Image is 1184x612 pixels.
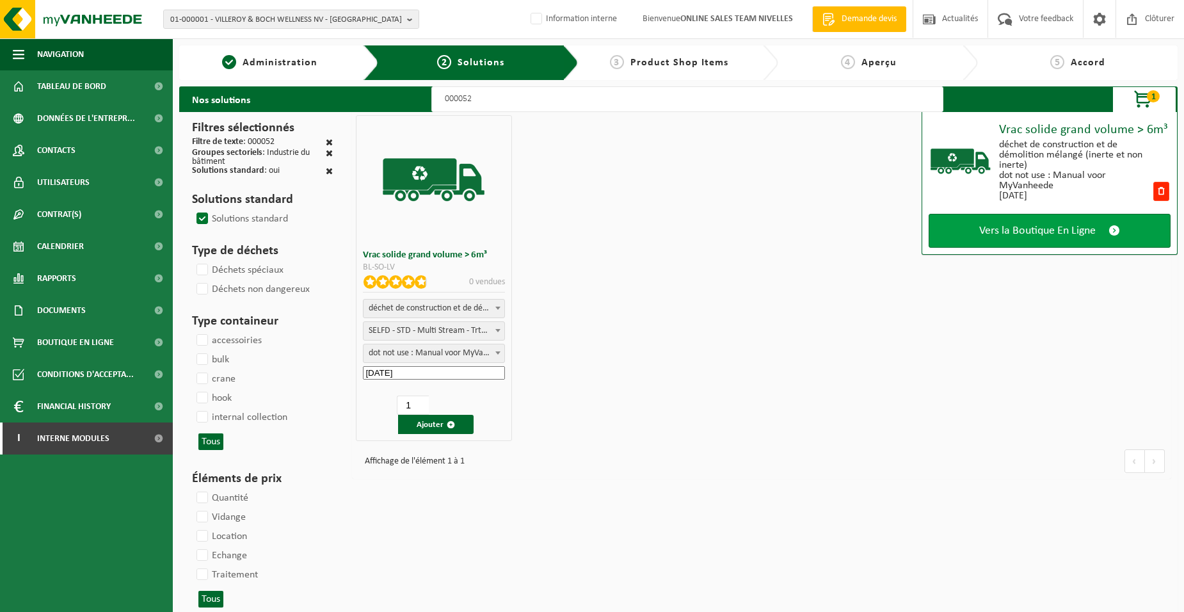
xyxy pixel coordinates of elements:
[179,86,263,112] h2: Nos solutions
[13,423,24,455] span: I
[363,344,504,363] span: dot not use : Manual voor MyVanheede
[192,149,326,166] div: : Industrie du bâtiment
[194,280,310,299] label: Déchets non dangereux
[37,262,76,294] span: Rapports
[363,250,504,260] h3: Vrac solide grand volume > 6m³
[861,58,897,68] span: Aperçu
[198,433,223,450] button: Tous
[1112,86,1176,112] button: 1
[170,10,402,29] span: 01-000001 - VILLEROY & BOCH WELLNESS NV - [GEOGRAPHIC_DATA]
[1050,55,1064,69] span: 5
[194,508,246,527] label: Vidange
[194,488,248,508] label: Quantité
[984,55,1171,70] a: 5Accord
[458,58,504,68] span: Solutions
[1147,90,1160,102] span: 1
[680,14,793,24] strong: ONLINE SALES TEAM NIVELLES
[198,591,223,608] button: Tous
[37,198,81,230] span: Contrat(s)
[194,209,288,229] label: Solutions standard
[192,166,264,175] span: Solutions standard
[37,391,111,423] span: Financial History
[812,6,906,32] a: Demande devis
[163,10,419,29] button: 01-000001 - VILLEROY & BOCH WELLNESS NV - [GEOGRAPHIC_DATA]
[192,166,280,177] div: : oui
[192,190,333,209] h3: Solutions standard
[437,55,451,69] span: 2
[929,214,1171,248] a: Vers la Boutique En Ligne
[194,527,247,546] label: Location
[37,134,76,166] span: Contacts
[363,366,504,380] input: Date de début
[192,137,243,147] span: Filtre de texte
[364,300,504,318] span: déchet de construction et de démolition mélangé (inerte et non inerte)
[364,344,504,362] span: dot not use : Manual voor MyVanheede
[192,312,333,331] h3: Type containeur
[194,350,229,369] label: bulk
[37,230,84,262] span: Calendrier
[192,138,275,149] div: : 000052
[186,55,353,70] a: 1Administration
[999,124,1171,136] div: Vrac solide grand volume > 6m³
[192,148,262,157] span: Groupes sectoriels
[431,86,943,112] input: Chercher
[364,322,504,340] span: SELFD - STD - Multi Stream - Trtmt/wu (SP-M-000052)
[585,55,753,70] a: 3Product Shop Items
[37,38,84,70] span: Navigation
[37,358,134,391] span: Conditions d'accepta...
[37,166,90,198] span: Utilisateurs
[528,10,617,29] label: Information interne
[194,369,236,389] label: crane
[785,55,952,70] a: 4Aperçu
[841,55,855,69] span: 4
[999,140,1152,170] div: déchet de construction et de démolition mélangé (inerte et non inerte)
[358,451,465,472] div: Affichage de l'élément 1 à 1
[999,170,1152,191] div: dot not use : Manual voor MyVanheede
[37,102,135,134] span: Données de l'entrepr...
[469,275,505,289] p: 0 vendues
[363,299,504,318] span: déchet de construction et de démolition mélangé (inerte et non inerte)
[243,58,317,68] span: Administration
[37,70,106,102] span: Tableau de bord
[380,125,488,234] img: BL-SO-LV
[398,415,474,434] button: Ajouter
[979,224,1096,238] span: Vers la Boutique En Ligne
[192,469,333,488] h3: Éléments de prix
[194,389,232,408] label: hook
[388,55,553,70] a: 2Solutions
[397,396,429,415] input: 1
[194,261,284,280] label: Déchets spéciaux
[37,423,109,455] span: Interne modules
[37,326,114,358] span: Boutique en ligne
[363,263,504,272] div: BL-SO-LV
[838,13,900,26] span: Demande devis
[222,55,236,69] span: 1
[999,191,1152,201] div: [DATE]
[610,55,624,69] span: 3
[630,58,728,68] span: Product Shop Items
[194,408,287,427] label: internal collection
[363,321,504,341] span: SELFD - STD - Multi Stream - Trtmt/wu (SP-M-000052)
[194,331,262,350] label: accessoiries
[1071,58,1105,68] span: Accord
[194,546,247,565] label: Echange
[192,118,333,138] h3: Filtres sélectionnés
[194,565,258,584] label: Traitement
[192,241,333,261] h3: Type de déchets
[929,129,993,193] img: BL-SO-LV
[37,294,86,326] span: Documents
